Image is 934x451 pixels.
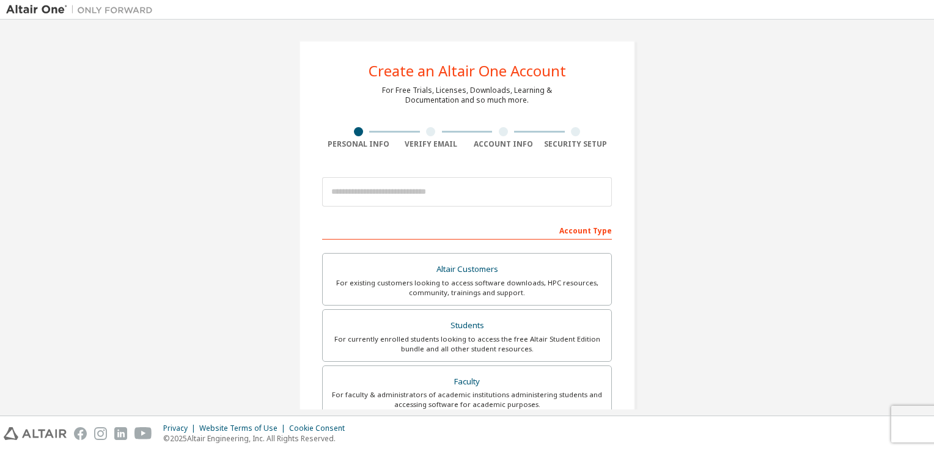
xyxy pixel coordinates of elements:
img: Altair One [6,4,159,16]
img: altair_logo.svg [4,427,67,440]
img: facebook.svg [74,427,87,440]
div: Website Terms of Use [199,424,289,433]
img: linkedin.svg [114,427,127,440]
div: Cookie Consent [289,424,352,433]
div: Security Setup [540,139,612,149]
div: Faculty [330,373,604,391]
div: Account Type [322,220,612,240]
div: For existing customers looking to access software downloads, HPC resources, community, trainings ... [330,278,604,298]
div: For currently enrolled students looking to access the free Altair Student Edition bundle and all ... [330,334,604,354]
div: Altair Customers [330,261,604,278]
div: Personal Info [322,139,395,149]
div: Account Info [467,139,540,149]
div: Verify Email [395,139,468,149]
p: © 2025 Altair Engineering, Inc. All Rights Reserved. [163,433,352,444]
div: For Free Trials, Licenses, Downloads, Learning & Documentation and so much more. [382,86,552,105]
img: instagram.svg [94,427,107,440]
div: Create an Altair One Account [369,64,566,78]
div: For faculty & administrators of academic institutions administering students and accessing softwa... [330,390,604,409]
div: Students [330,317,604,334]
div: Privacy [163,424,199,433]
img: youtube.svg [134,427,152,440]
